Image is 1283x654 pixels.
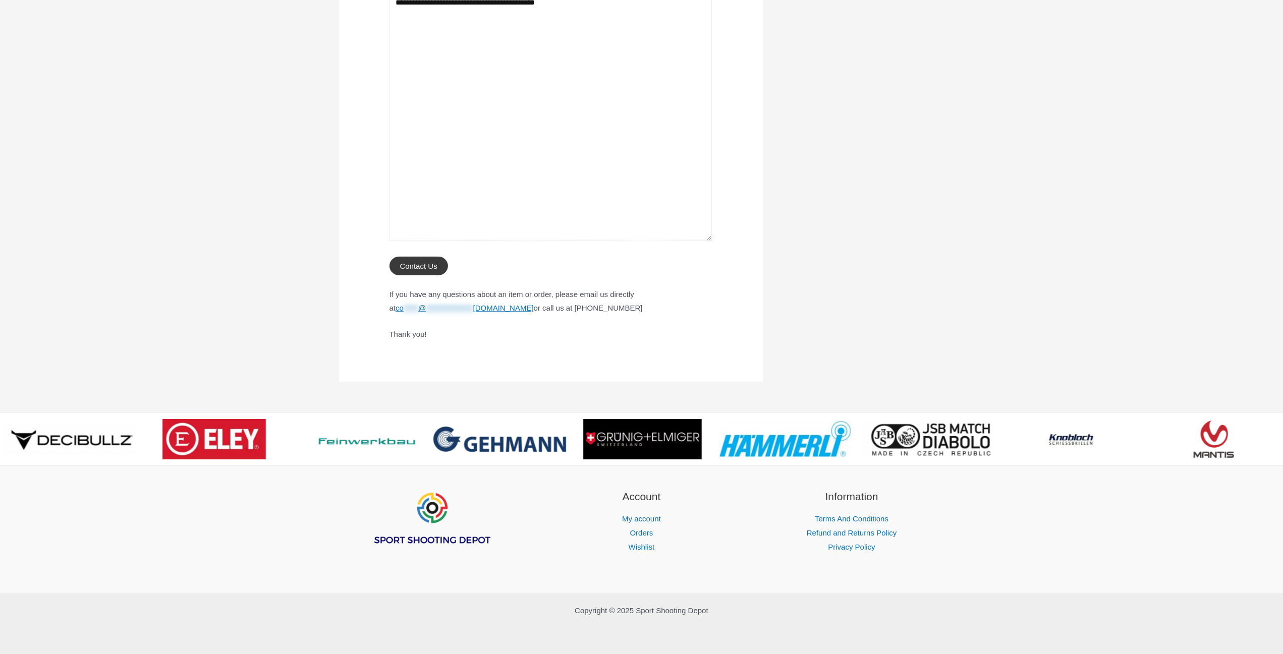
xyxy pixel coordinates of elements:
[162,419,266,459] img: brand logo
[339,489,524,570] aside: Footer Widget 1
[549,489,734,554] aside: Footer Widget 2
[759,489,944,505] h2: Information
[622,514,661,523] a: My account
[629,543,655,551] a: Wishlist
[396,304,534,312] span: This contact has been encoded by Anti-Spam by CleanTalk. Click to decode. To finish the decoding ...
[828,543,875,551] a: Privacy Policy
[815,514,888,523] a: Terms And Conditions
[759,512,944,554] nav: Information
[339,604,944,618] p: Copyright © 2025 Sport Shooting Depot
[389,257,448,275] button: Contact Us
[389,287,712,316] p: If you have any questions about an item or order, please email us directly at or call us at [PHON...
[630,528,653,537] a: Orders
[389,327,712,341] p: Thank you!
[549,512,734,554] nav: Account
[807,528,897,537] a: Refund and Returns Policy
[549,489,734,505] h2: Account
[759,489,944,554] aside: Footer Widget 3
